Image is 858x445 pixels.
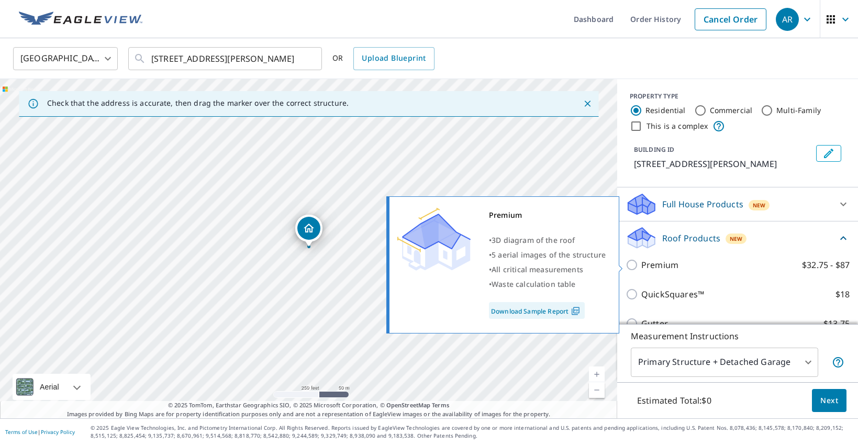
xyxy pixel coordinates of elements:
a: OpenStreetMap [386,401,430,409]
label: Residential [645,105,686,116]
img: EV Logo [19,12,142,27]
p: Check that the address is accurate, then drag the marker over the correct structure. [47,98,349,108]
label: Commercial [710,105,753,116]
span: Upload Blueprint [362,52,426,65]
div: Premium [489,208,606,222]
div: Roof ProductsNew [626,226,850,250]
a: Terms [432,401,449,409]
p: BUILDING ID [634,145,674,154]
button: Edit building 1 [816,145,841,162]
div: PROPERTY TYPE [630,92,845,101]
a: Current Level 17, Zoom In [589,366,605,382]
div: • [489,277,606,292]
div: Primary Structure + Detached Garage [631,348,818,377]
span: Waste calculation table [492,279,575,289]
span: New [730,235,742,243]
button: Close [581,97,594,110]
a: Download Sample Report [489,302,585,319]
img: Pdf Icon [569,306,583,316]
label: This is a complex [647,121,708,131]
span: All critical measurements [492,264,583,274]
div: Dropped pin, building 1, Residential property, 612 S Jackson St Batavia, IL 60510 [295,215,322,247]
div: OR [332,47,434,70]
a: Terms of Use [5,428,38,436]
a: Upload Blueprint [353,47,434,70]
p: © 2025 Eagle View Technologies, Inc. and Pictometry International Corp. All Rights Reserved. Repo... [91,424,853,440]
div: Full House ProductsNew [626,192,850,217]
div: • [489,248,606,262]
p: Gutter [641,317,668,330]
span: Next [820,394,838,407]
div: • [489,262,606,277]
div: Aerial [37,374,62,400]
p: $32.75 - $87 [802,259,850,271]
p: $18 [835,288,850,301]
img: Premium [397,208,471,271]
a: Cancel Order [695,8,766,30]
span: © 2025 TomTom, Earthstar Geographics SIO, © 2025 Microsoft Corporation, © [168,401,449,410]
p: QuickSquares™ [641,288,704,301]
a: Current Level 17, Zoom Out [589,382,605,398]
p: Full House Products [662,198,743,210]
div: [GEOGRAPHIC_DATA] [13,44,118,73]
span: Your report will include the primary structure and a detached garage if one exists. [832,356,844,369]
p: [STREET_ADDRESS][PERSON_NAME] [634,158,812,170]
div: AR [776,8,799,31]
span: 3D diagram of the roof [492,235,575,245]
button: Next [812,389,846,413]
p: Estimated Total: $0 [629,389,720,412]
div: • [489,233,606,248]
label: Multi-Family [776,105,821,116]
p: Premium [641,259,678,271]
p: | [5,429,75,435]
p: Measurement Instructions [631,330,844,342]
p: $13.75 [823,317,850,330]
span: 5 aerial images of the structure [492,250,606,260]
span: New [753,201,765,209]
input: Search by address or latitude-longitude [151,44,300,73]
a: Privacy Policy [41,428,75,436]
p: Roof Products [662,232,720,244]
div: Aerial [13,374,91,400]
